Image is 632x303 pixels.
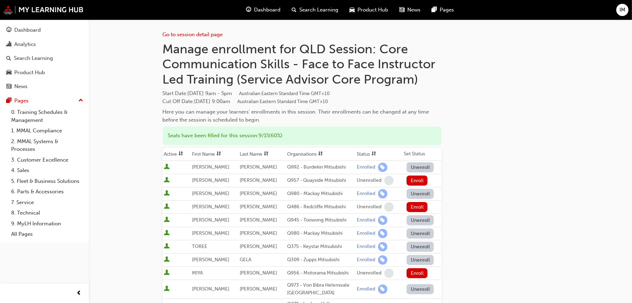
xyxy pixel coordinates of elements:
div: Unenrolled [357,177,381,184]
span: chart-icon [6,41,11,48]
span: [PERSON_NAME] [192,204,229,210]
span: up-icon [78,96,83,105]
div: Seats have been filled for this session : 9 / 15 ( 60% ) [163,126,441,145]
a: news-iconNews [394,3,426,17]
span: [DATE] 9am - 5pm [188,90,330,96]
th: Toggle SortBy [355,148,402,161]
span: GELA [240,257,251,263]
button: Unenroll [407,284,434,294]
div: Enrolled [357,217,375,224]
div: News [14,83,28,91]
span: [PERSON_NAME] [240,177,277,183]
span: sorting-icon [264,151,269,157]
span: Dashboard [254,6,280,14]
span: learningRecordVerb_NONE-icon [384,269,394,278]
span: guage-icon [6,27,11,33]
span: User is active [164,203,170,210]
div: Enrolled [357,164,375,171]
span: learningRecordVerb_ENROLL-icon [378,255,387,265]
span: User is active [164,177,170,184]
div: Here you can manage your learners' enrollments in this session. Their enrollments can be changed ... [163,108,441,124]
span: Start Date : [163,90,441,98]
div: Enrolled [357,243,375,250]
a: Dashboard [3,24,86,37]
span: Product Hub [357,6,388,14]
span: User is active [164,270,170,277]
span: [PERSON_NAME] [240,270,277,276]
span: pages-icon [432,6,437,14]
button: Enroll [407,268,427,278]
span: [PERSON_NAME] [240,217,277,223]
span: sorting-icon [371,151,376,157]
div: Q375 - Keystar Mitsubishi [287,243,354,251]
span: [PERSON_NAME] [240,230,277,236]
span: IM [619,6,625,14]
span: User is active [164,190,170,197]
button: Unenroll [407,228,434,239]
div: Enrolled [357,257,375,263]
a: Analytics [3,38,86,51]
a: 0. Training Schedules & Management [8,107,86,125]
th: Toggle SortBy [238,148,286,161]
a: 8. Technical [8,208,86,218]
span: learningRecordVerb_ENROLL-icon [378,189,387,199]
button: DashboardAnalyticsSearch LearningProduct HubNews [3,22,86,94]
span: User is active [164,243,170,250]
span: [PERSON_NAME] [192,257,229,263]
span: learningRecordVerb_NONE-icon [384,202,394,212]
a: 1. MMAL Compliance [8,125,86,136]
a: 9. MyLH Information [8,218,86,229]
a: News [3,80,86,93]
span: guage-icon [246,6,251,14]
div: Enrolled [357,230,375,237]
button: Pages [3,94,86,107]
span: sorting-icon [216,151,221,157]
span: news-icon [399,6,404,14]
span: [PERSON_NAME] [240,286,277,292]
span: User is active [164,217,170,224]
div: Dashboard [14,26,41,34]
span: Australian Eastern Standard Time GMT+10 [239,91,330,96]
span: Australian Eastern Standard Time GMT+10 [238,99,328,104]
button: Unenroll [407,255,434,265]
span: User is active [164,230,170,237]
span: News [407,6,421,14]
span: sorting-icon [318,151,323,157]
span: search-icon [6,55,11,62]
span: learningRecordVerb_ENROLL-icon [378,163,387,172]
div: Q973 - Von Bibra Helensvale [GEOGRAPHIC_DATA] [287,281,354,297]
div: Product Hub [14,69,45,77]
span: sorting-icon [179,151,184,157]
span: Search Learning [299,6,338,14]
span: [PERSON_NAME] [240,204,277,210]
span: car-icon [349,6,355,14]
span: [PERSON_NAME] [192,164,229,170]
span: [PERSON_NAME] [240,243,277,249]
a: car-iconProduct Hub [344,3,394,17]
div: Q945 - Toowong Mitsubishi [287,216,354,224]
span: User is active [164,286,170,293]
button: Enroll [407,202,427,212]
a: search-iconSearch Learning [286,3,344,17]
div: Q980 - Mackay Mitsubishi [287,230,354,238]
div: Enrolled [357,286,375,293]
span: learningRecordVerb_NONE-icon [384,176,394,185]
button: Unenroll [407,162,434,172]
span: pages-icon [6,98,11,104]
div: Unenrolled [357,270,381,277]
a: 3. Customer Excellence [8,155,86,165]
span: news-icon [6,84,11,90]
div: Q992 - Burdekin Mitsubishi [287,163,354,171]
a: 7. Service [8,197,86,208]
span: [PERSON_NAME] [192,177,229,183]
span: [PERSON_NAME] [192,230,229,236]
img: mmal [3,5,84,14]
span: MIYA [192,270,203,276]
span: User is active [164,164,170,171]
div: Q956 - Motorama Mitsubishi [287,269,354,277]
div: Analytics [14,40,36,48]
span: [PERSON_NAME] [240,164,277,170]
a: Search Learning [3,52,86,65]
